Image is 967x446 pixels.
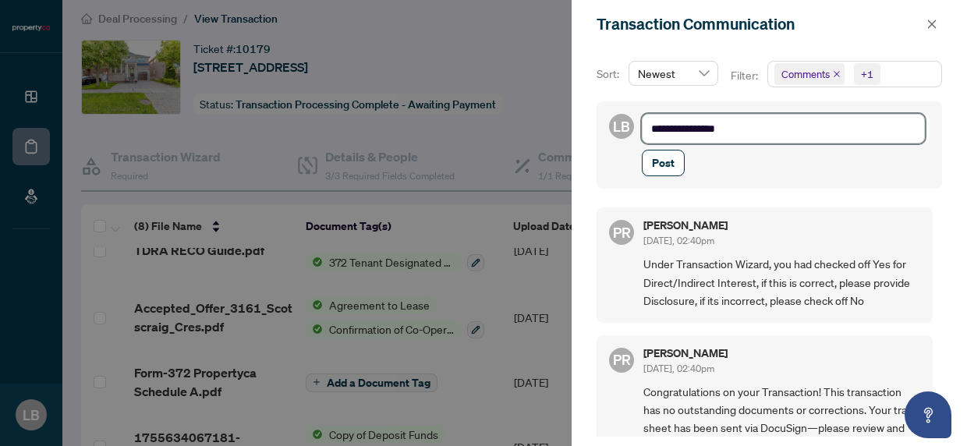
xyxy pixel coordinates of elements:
[643,235,714,246] span: [DATE], 02:40pm
[613,221,631,243] span: PR
[642,150,685,176] button: Post
[613,349,631,370] span: PR
[643,255,920,310] span: Under Transaction Wizard, you had checked off Yes for Direct/Indirect Interest, if this is correc...
[861,66,873,82] div: +1
[905,391,951,438] button: Open asap
[926,19,937,30] span: close
[613,115,630,137] span: LB
[781,66,830,82] span: Comments
[643,363,714,374] span: [DATE], 02:40pm
[643,348,728,359] h5: [PERSON_NAME]
[597,12,922,36] div: Transaction Communication
[638,62,709,85] span: Newest
[731,67,760,84] p: Filter:
[774,63,845,85] span: Comments
[833,70,841,78] span: close
[597,65,622,83] p: Sort:
[652,150,675,175] span: Post
[643,220,728,231] h5: [PERSON_NAME]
